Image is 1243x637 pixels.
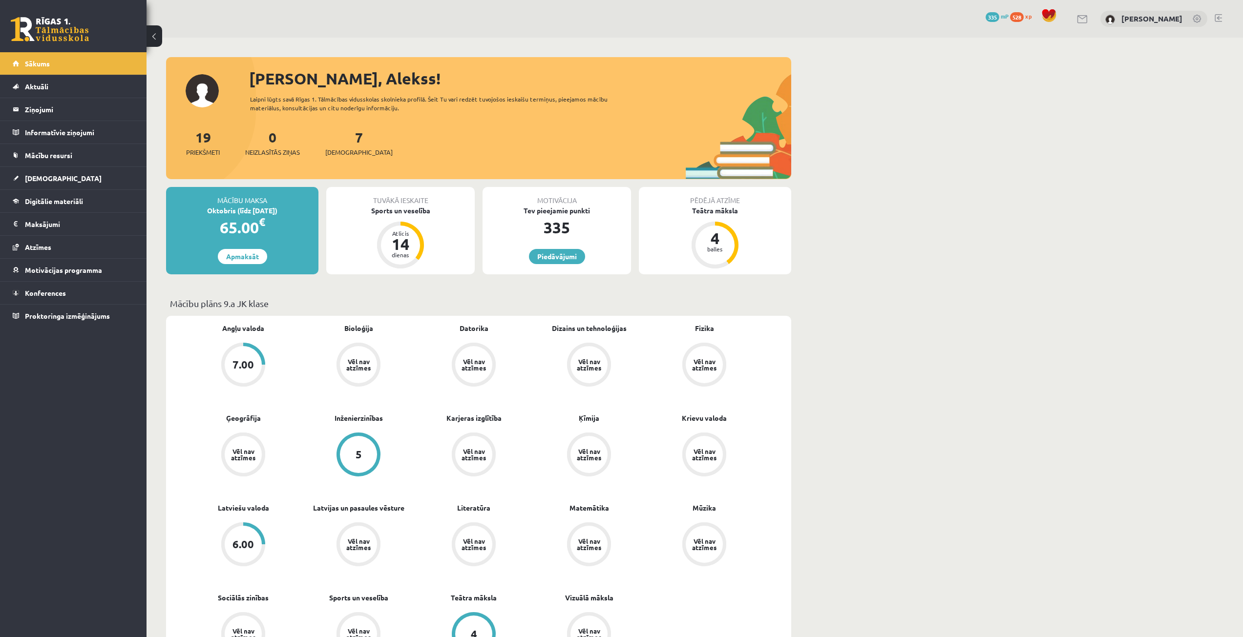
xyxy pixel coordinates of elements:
[647,522,762,568] a: Vēl nav atzīmes
[13,144,134,166] a: Mācību resursi
[1121,14,1182,23] a: [PERSON_NAME]
[416,343,531,389] a: Vēl nav atzīmes
[25,243,51,251] span: Atzīmes
[13,190,134,212] a: Digitālie materiāli
[245,147,300,157] span: Neizlasītās ziņas
[460,358,487,371] div: Vēl nav atzīmes
[11,17,89,41] a: Rīgas 1. Tālmācības vidusskola
[647,432,762,478] a: Vēl nav atzīmes
[460,538,487,551] div: Vēl nav atzīmes
[446,413,502,423] a: Karjeras izglītība
[226,413,261,423] a: Ģeogrāfija
[460,448,487,461] div: Vēl nav atzīmes
[13,52,134,75] a: Sākums
[639,187,791,205] div: Pēdējā atzīme
[531,432,647,478] a: Vēl nav atzīmes
[301,343,416,389] a: Vēl nav atzīmes
[25,266,102,274] span: Motivācijas programma
[986,12,1009,20] a: 335 mP
[25,121,134,144] legend: Informatīvie ziņojumi
[986,12,999,22] span: 335
[250,95,625,112] div: Laipni lūgts savā Rīgas 1. Tālmācības vidusskolas skolnieka profilā. Šeit Tu vari redzēt tuvojošo...
[170,297,787,310] p: Mācību plāns 9.a JK klase
[416,522,531,568] a: Vēl nav atzīmes
[218,249,267,264] a: Apmaksāt
[386,230,415,236] div: Atlicis
[1010,12,1036,20] a: 528 xp
[575,538,603,551] div: Vēl nav atzīmes
[451,593,497,603] a: Teātra māksla
[186,343,301,389] a: 7.00
[565,593,613,603] a: Vizuālā māksla
[301,522,416,568] a: Vēl nav atzīmes
[13,259,134,281] a: Motivācijas programma
[232,359,254,370] div: 7.00
[575,358,603,371] div: Vēl nav atzīmes
[166,187,318,205] div: Mācību maksa
[25,82,48,91] span: Aktuāli
[647,343,762,389] a: Vēl nav atzīmes
[25,197,83,205] span: Digitālie materiāli
[1010,12,1024,22] span: 528
[693,503,716,513] a: Mūzika
[259,215,265,229] span: €
[345,358,372,371] div: Vēl nav atzīmes
[166,205,318,216] div: Oktobris (līdz [DATE])
[325,128,393,157] a: 7[DEMOGRAPHIC_DATA]
[344,323,373,333] a: Bioloģija
[691,448,718,461] div: Vēl nav atzīmes
[1105,15,1115,24] img: Alekss Kozlovskis
[639,205,791,216] div: Teātra māksla
[13,167,134,189] a: [DEMOGRAPHIC_DATA]
[682,413,727,423] a: Krievu valoda
[218,503,269,513] a: Latviešu valoda
[186,432,301,478] a: Vēl nav atzīmes
[529,249,585,264] a: Piedāvājumi
[325,147,393,157] span: [DEMOGRAPHIC_DATA]
[25,98,134,121] legend: Ziņojumi
[569,503,609,513] a: Matemātika
[1001,12,1009,20] span: mP
[13,282,134,304] a: Konferences
[700,246,730,252] div: balles
[25,311,110,320] span: Proktoringa izmēģinājums
[166,216,318,239] div: 65.00
[386,252,415,258] div: dienas
[356,449,362,460] div: 5
[186,522,301,568] a: 6.00
[186,128,220,157] a: 19Priekšmeti
[335,413,383,423] a: Inženierzinības
[13,236,134,258] a: Atzīmes
[25,151,72,160] span: Mācību resursi
[13,121,134,144] a: Informatīvie ziņojumi
[245,128,300,157] a: 0Neizlasītās ziņas
[13,98,134,121] a: Ziņojumi
[345,538,372,551] div: Vēl nav atzīmes
[531,343,647,389] a: Vēl nav atzīmes
[25,174,102,183] span: [DEMOGRAPHIC_DATA]
[13,213,134,235] a: Maksājumi
[186,147,220,157] span: Priekšmeti
[326,187,475,205] div: Tuvākā ieskaite
[700,230,730,246] div: 4
[249,67,791,90] div: [PERSON_NAME], Alekss!
[230,448,257,461] div: Vēl nav atzīmes
[222,323,264,333] a: Angļu valoda
[232,539,254,550] div: 6.00
[579,413,599,423] a: Ķīmija
[460,323,488,333] a: Datorika
[313,503,404,513] a: Latvijas un pasaules vēsture
[691,358,718,371] div: Vēl nav atzīmes
[1025,12,1032,20] span: xp
[639,205,791,270] a: Teātra māksla 4 balles
[25,59,50,68] span: Sākums
[695,323,714,333] a: Fizika
[326,205,475,216] div: Sports un veselība
[552,323,627,333] a: Dizains un tehnoloģijas
[25,213,134,235] legend: Maksājumi
[13,305,134,327] a: Proktoringa izmēģinājums
[483,187,631,205] div: Motivācija
[218,593,269,603] a: Sociālās zinības
[531,522,647,568] a: Vēl nav atzīmes
[13,75,134,98] a: Aktuāli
